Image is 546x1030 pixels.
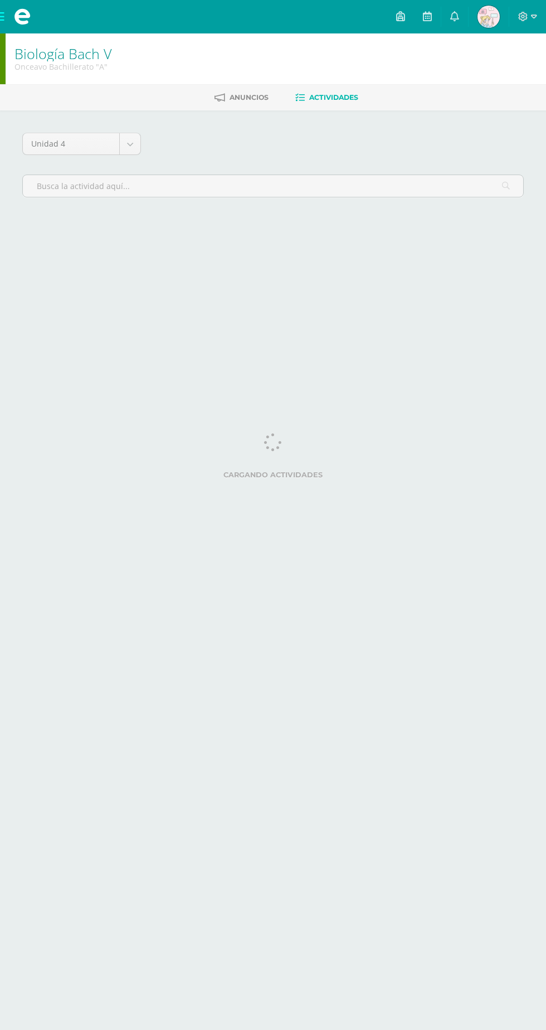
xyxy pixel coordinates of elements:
a: Unidad 4 [23,133,140,154]
img: b503dfbe7b5392f0fb8a655e01e0675b.png [477,6,500,28]
a: Actividades [295,89,358,107]
a: Anuncios [214,89,269,107]
a: Biología Bach V [14,44,112,63]
div: Onceavo Bachillerato 'A' [14,61,112,72]
label: Cargando actividades [22,471,524,479]
h1: Biología Bach V [14,46,112,61]
span: Actividades [309,93,358,101]
input: Busca la actividad aquí... [23,175,523,197]
span: Unidad 4 [31,133,111,154]
span: Anuncios [230,93,269,101]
